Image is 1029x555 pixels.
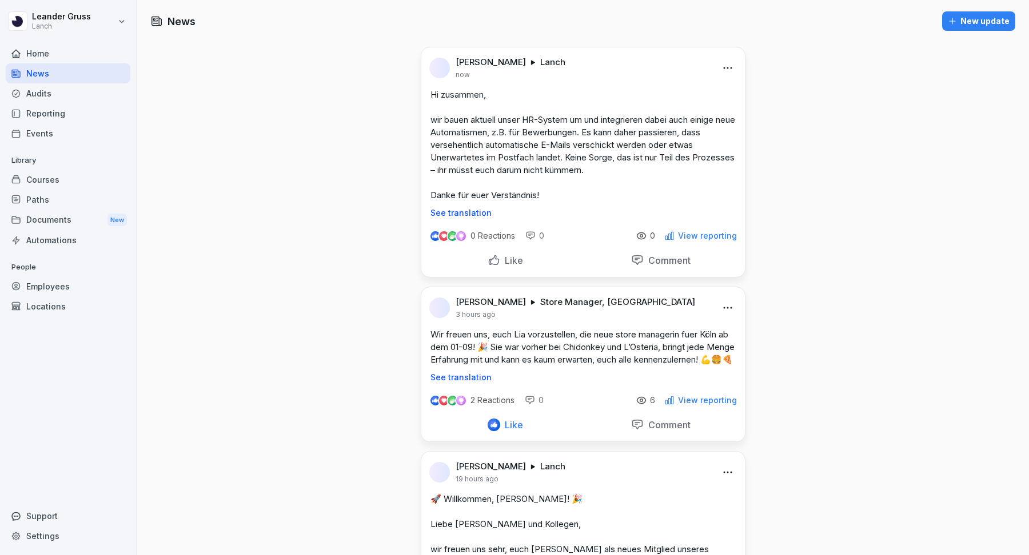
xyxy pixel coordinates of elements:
p: View reporting [678,231,737,240]
div: New [107,214,127,227]
img: love [440,396,448,405]
img: l5aexj2uen8fva72jjw1hczl.png [429,58,450,78]
a: Audits [6,83,130,103]
img: love [440,232,448,240]
a: Automations [6,230,130,250]
h1: News [167,14,196,29]
p: [PERSON_NAME] [456,461,526,472]
p: Lanch [32,22,91,30]
p: See translation [430,208,736,218]
p: 3 hours ago [456,310,496,319]
a: Events [6,123,130,143]
p: Hi zusammen, wir bauen aktuell unser HR-System um und integrieren dabei auch einige neue Automati... [430,89,736,202]
div: Support [6,506,130,526]
p: Leander Gruss [32,12,91,22]
img: like [430,231,440,240]
p: Lanch [540,461,565,472]
p: [PERSON_NAME] [456,296,526,308]
p: Lanch [540,57,565,68]
p: People [6,258,130,276]
p: Comment [644,255,691,266]
img: l5aexj2uen8fva72jjw1hczl.png [429,462,450,482]
p: now [456,70,470,79]
p: Comment [644,419,691,431]
p: Wir freuen uns, euch Lia vorzustellen, die neue store managerin fuer Köln ab dem 01-09! 🎉 Sie war... [430,328,736,366]
p: Like [500,419,523,431]
a: News [6,63,130,83]
div: New update [948,15,1010,27]
img: like [430,396,440,405]
a: Courses [6,170,130,190]
p: [PERSON_NAME] [456,57,526,68]
a: Settings [6,526,130,546]
p: See translation [430,373,736,382]
div: 0 [525,395,544,406]
p: Library [6,151,130,170]
img: l5aexj2uen8fva72jjw1hczl.png [429,297,450,318]
p: 19 hours ago [456,474,498,484]
a: Locations [6,296,130,316]
p: 2 Reactions [470,396,514,405]
img: inspiring [456,395,466,405]
img: celebrate [448,231,457,241]
p: 0 Reactions [470,231,515,240]
button: New update [942,11,1015,31]
a: Reporting [6,103,130,123]
div: 0 [525,230,544,242]
a: DocumentsNew [6,210,130,231]
a: Paths [6,190,130,210]
p: 0 [650,231,655,240]
p: Store Manager, [GEOGRAPHIC_DATA] [540,296,695,308]
a: Home [6,43,130,63]
img: inspiring [456,231,466,241]
p: 6 [650,396,655,405]
div: Documents [6,210,130,231]
p: Like [500,255,523,266]
p: View reporting [678,396,737,405]
img: celebrate [448,396,457,405]
a: Employees [6,276,130,296]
